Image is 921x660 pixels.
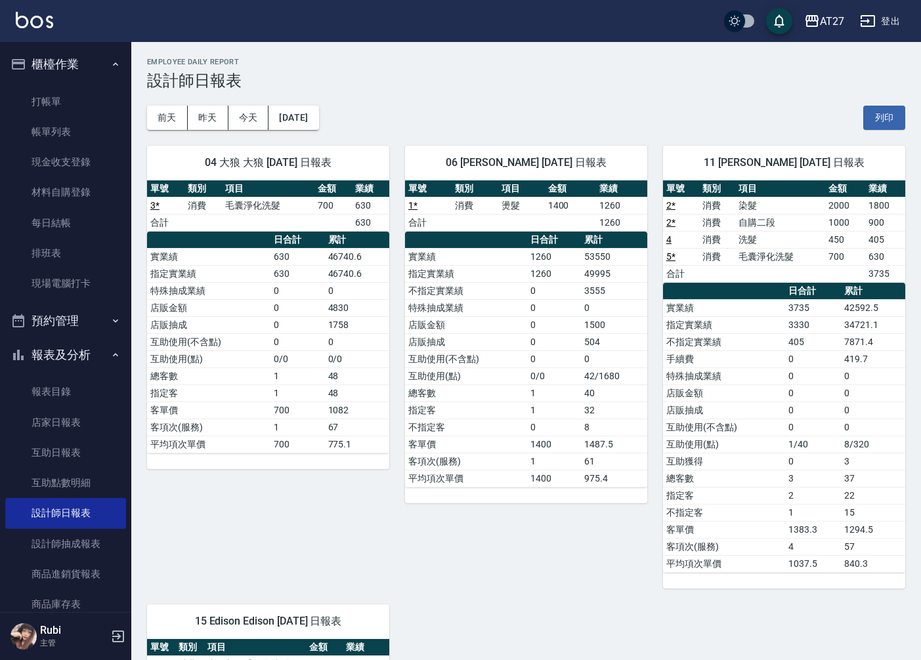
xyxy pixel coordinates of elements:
[527,265,581,282] td: 1260
[785,453,841,470] td: 0
[5,177,126,207] a: 材料自購登錄
[405,316,527,333] td: 店販金額
[785,521,841,538] td: 1383.3
[147,282,270,299] td: 特殊抽成業績
[147,214,184,231] td: 合計
[663,521,785,538] td: 客單價
[343,639,389,656] th: 業績
[581,436,647,453] td: 1487.5
[841,283,905,300] th: 累計
[663,504,785,521] td: 不指定客
[5,117,126,147] a: 帳單列表
[405,232,647,487] table: a dense table
[785,333,841,350] td: 405
[596,180,647,197] th: 業績
[405,214,452,231] td: 合計
[5,47,126,81] button: 櫃檯作業
[581,402,647,419] td: 32
[147,248,270,265] td: 實業績
[820,13,844,30] div: AT27
[699,180,735,197] th: 類別
[268,106,318,130] button: [DATE]
[5,338,126,372] button: 報表及分析
[581,232,647,249] th: 累計
[5,377,126,407] a: 報表目錄
[5,559,126,589] a: 商品進銷貨報表
[421,156,632,169] span: 06 [PERSON_NAME] [DATE] 日報表
[596,197,647,214] td: 1260
[581,470,647,487] td: 975.4
[147,299,270,316] td: 店販金額
[325,232,389,249] th: 累計
[663,453,785,470] td: 互助獲得
[527,436,581,453] td: 1400
[147,316,270,333] td: 店販抽成
[325,402,389,419] td: 1082
[581,419,647,436] td: 8
[147,232,389,453] table: a dense table
[5,87,126,117] a: 打帳單
[147,180,389,232] table: a dense table
[841,299,905,316] td: 42592.5
[147,367,270,384] td: 總客數
[228,106,269,130] button: 今天
[325,350,389,367] td: 0/0
[841,521,905,538] td: 1294.5
[663,402,785,419] td: 店販抽成
[325,282,389,299] td: 0
[147,402,270,419] td: 客單價
[863,106,905,130] button: 列印
[40,637,107,649] p: 主管
[40,624,107,637] h5: Rubi
[270,232,325,249] th: 日合計
[581,265,647,282] td: 49995
[841,402,905,419] td: 0
[865,197,905,214] td: 1800
[735,248,825,265] td: 毛囊淨化洗髮
[663,555,785,572] td: 平均項次單價
[663,419,785,436] td: 互助使用(不含點)
[527,384,581,402] td: 1
[527,419,581,436] td: 0
[785,436,841,453] td: 1/40
[270,436,325,453] td: 700
[663,180,905,283] table: a dense table
[270,384,325,402] td: 1
[270,350,325,367] td: 0/0
[841,384,905,402] td: 0
[314,197,352,214] td: 700
[452,197,498,214] td: 消費
[581,316,647,333] td: 1500
[405,453,527,470] td: 客項次(服務)
[188,106,228,130] button: 昨天
[527,470,581,487] td: 1400
[527,316,581,333] td: 0
[841,316,905,333] td: 34721.1
[663,487,785,504] td: 指定客
[325,367,389,384] td: 48
[147,639,175,656] th: 單號
[405,419,527,436] td: 不指定客
[865,248,905,265] td: 630
[5,529,126,559] a: 設計師抽成報表
[581,299,647,316] td: 0
[825,231,865,248] td: 450
[184,197,222,214] td: 消費
[452,180,498,197] th: 類別
[325,419,389,436] td: 67
[270,333,325,350] td: 0
[663,436,785,453] td: 互助使用(點)
[841,504,905,521] td: 15
[841,367,905,384] td: 0
[865,265,905,282] td: 3735
[545,180,596,197] th: 金額
[825,180,865,197] th: 金額
[785,487,841,504] td: 2
[785,470,841,487] td: 3
[663,538,785,555] td: 客項次(服務)
[699,231,735,248] td: 消費
[498,180,545,197] th: 項目
[663,350,785,367] td: 手續費
[545,197,596,214] td: 1400
[663,283,905,573] table: a dense table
